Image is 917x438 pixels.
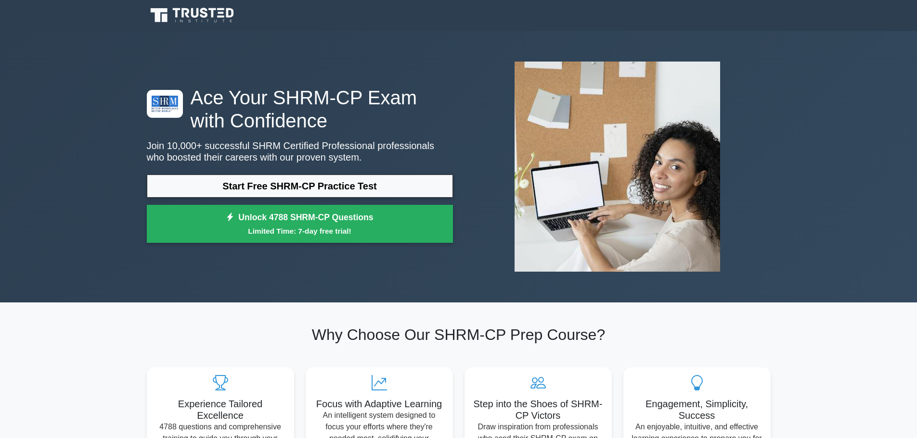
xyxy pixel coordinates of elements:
[155,398,286,421] h5: Experience Tailored Excellence
[313,398,445,410] h5: Focus with Adaptive Learning
[147,86,453,132] h1: Ace Your SHRM-CP Exam with Confidence
[147,175,453,198] a: Start Free SHRM-CP Practice Test
[472,398,604,421] h5: Step into the Shoes of SHRM-CP Victors
[147,325,771,344] h2: Why Choose Our SHRM-CP Prep Course?
[631,398,763,421] h5: Engagement, Simplicity, Success
[147,205,453,243] a: Unlock 4788 SHRM-CP QuestionsLimited Time: 7-day free trial!
[159,225,441,237] small: Limited Time: 7-day free trial!
[147,140,453,163] p: Join 10,000+ successful SHRM Certified Professional professionals who boosted their careers with ...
